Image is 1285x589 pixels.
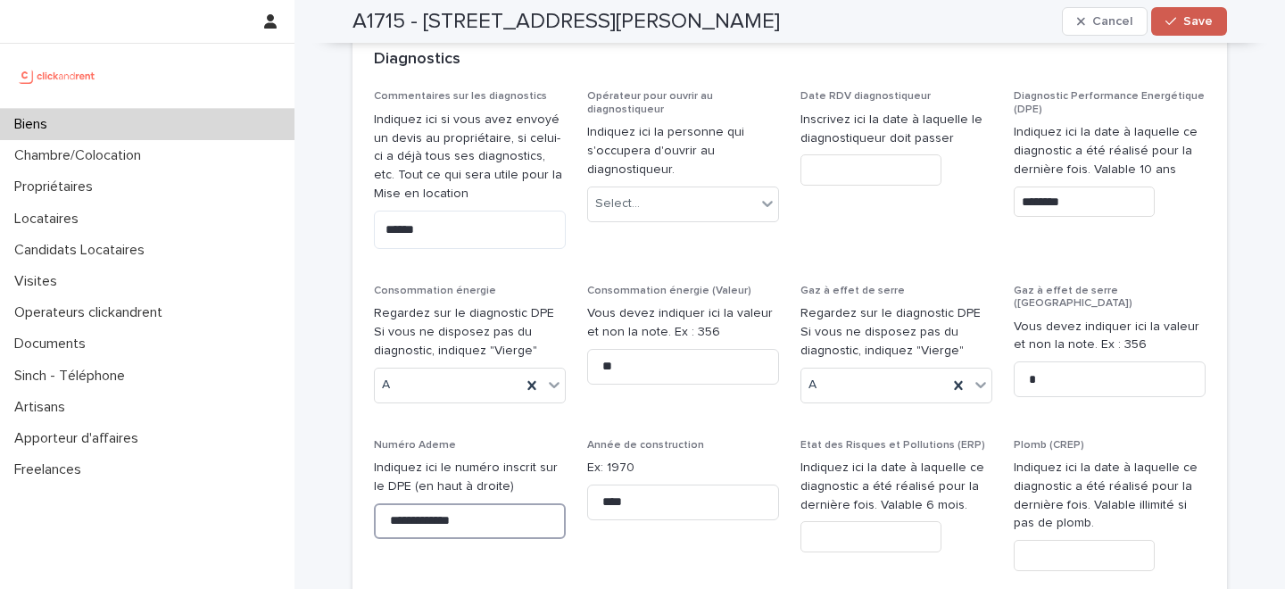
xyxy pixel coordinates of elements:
p: Indiquez ici la date à laquelle ce diagnostic a été réalisé pour la dernière fois. Valable illimi... [1014,459,1206,533]
h2: A1715 - [STREET_ADDRESS][PERSON_NAME] [352,9,780,35]
span: Plomb (CREP) [1014,440,1084,451]
p: Indiquez ici la date à laquelle ce diagnostic a été réalisé pour la dernière fois. Valable 10 ans [1014,123,1206,178]
p: Biens [7,116,62,133]
span: Numéro Ademe [374,440,456,451]
p: Chambre/Colocation [7,147,155,164]
span: Date RDV diagnostiqueur [800,91,931,102]
p: Indiquez ici la date à laquelle ce diagnostic a été réalisé pour la dernière fois. Valable 6 mois. [800,459,992,514]
p: Vous devez indiquer ici la valeur et non la note. Ex : 356 [587,304,779,342]
p: Ex: 1970 [587,459,779,477]
p: Visites [7,273,71,290]
p: Inscrivez ici la date à laquelle le diagnostiqueur doit passer [800,111,992,148]
span: Gaz à effet de serre ([GEOGRAPHIC_DATA]) [1014,286,1132,309]
p: Candidats Locataires [7,242,159,259]
span: Opérateur pour ouvrir au diagnostiqueur [587,91,713,114]
button: Save [1151,7,1227,36]
span: Année de construction [587,440,704,451]
span: Etat des Risques et Pollutions (ERP) [800,440,985,451]
h2: Diagnostics [374,50,460,70]
p: Artisans [7,399,79,416]
p: Sinch - Téléphone [7,368,139,385]
p: Documents [7,336,100,353]
p: Operateurs clickandrent [7,304,177,321]
p: Freelances [7,461,95,478]
span: Gaz à effet de serre [800,286,905,296]
span: Commentaires sur les diagnostics [374,91,547,102]
p: Indiquez ici la personne qui s'occupera d'ouvrir au diagnostiqueur. [587,123,779,178]
span: A [808,376,817,394]
p: Vous devez indiquer ici la valeur et non la note. Ex : 356 [1014,318,1206,355]
span: Cancel [1092,15,1132,28]
span: Save [1183,15,1213,28]
p: Locataires [7,211,93,228]
p: Propriétaires [7,178,107,195]
span: A [382,376,390,394]
span: Diagnostic Performance Energétique (DPE) [1014,91,1205,114]
p: Regardez sur le diagnostic DPE Si vous ne disposez pas du diagnostic, indiquez "Vierge" [800,304,992,360]
span: Consommation énergie [374,286,496,296]
span: Consommation énergie (Valeur) [587,286,751,296]
p: Apporteur d'affaires [7,430,153,447]
p: Regardez sur le diagnostic DPE Si vous ne disposez pas du diagnostic, indiquez "Vierge" [374,304,566,360]
p: Indiquez ici le numéro inscrit sur le DPE (en haut à droite) [374,459,566,496]
button: Cancel [1062,7,1148,36]
img: UCB0brd3T0yccxBKYDjQ [14,58,101,94]
div: Select... [595,195,640,213]
p: Indiquez ici si vous avez envoyé un devis au propriétaire, si celui-ci a déjà tous ses diagnostic... [374,111,566,203]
